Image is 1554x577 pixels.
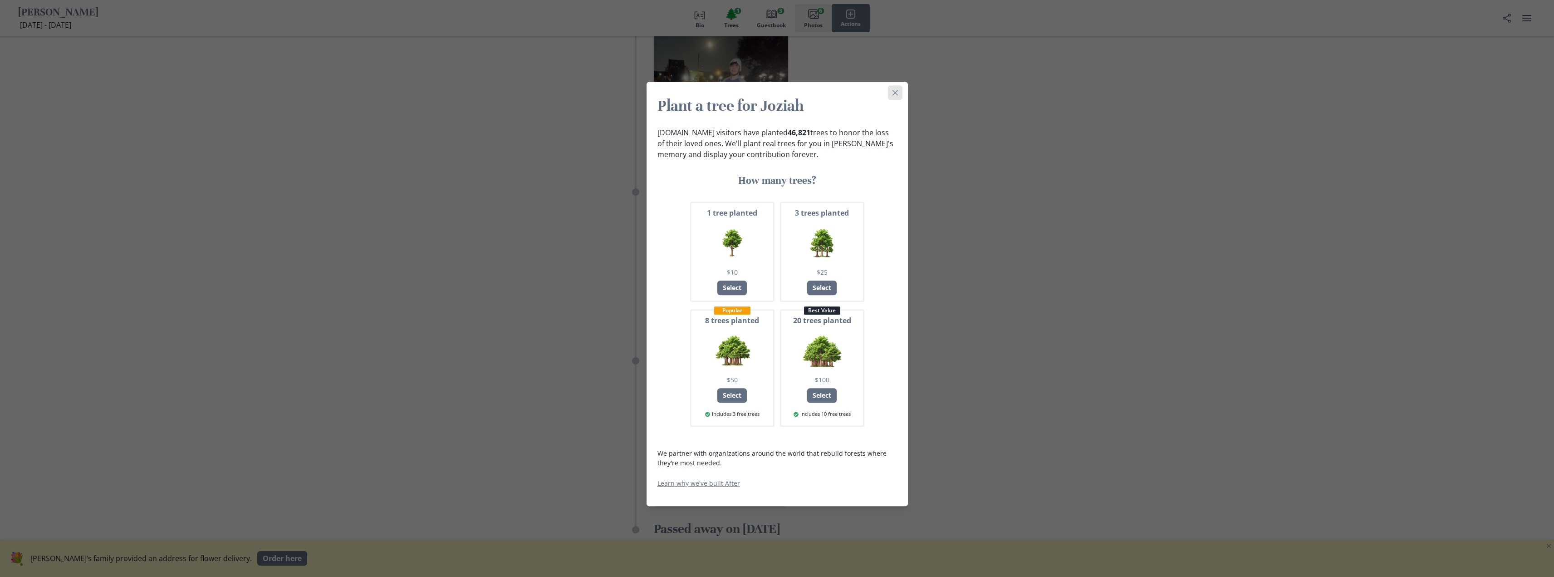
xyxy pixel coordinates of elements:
[717,389,747,403] div: Select
[657,479,740,488] a: Learn why we've built After
[780,310,864,427] button: Best Value20 trees planted20 trees$100SelectIncludes 10 free trees
[888,86,902,100] button: Close
[713,331,752,370] img: 8 trees
[803,223,842,262] img: 3 trees
[717,281,747,296] div: Select
[727,268,738,277] span: $10
[817,268,828,277] span: $25
[705,316,759,326] span: 8 trees planted
[690,202,775,302] button: 1 tree planted1 trees$10Select
[804,307,840,315] div: Best Value
[793,316,851,326] span: 20 trees planted
[714,307,750,315] div: Popular
[794,411,851,419] span: Includes 10 free trees
[657,449,897,468] p: We partner with organizations around the world that rebuild forests where they're most needed.
[705,411,760,419] span: Includes 3 free trees
[788,128,810,138] b: 46,821
[690,310,775,427] button: Popular8 trees planted8 trees$50SelectIncludes 3 free trees
[795,208,849,219] span: 3 trees planted
[727,375,738,385] span: $50
[803,331,842,370] img: 20 trees
[780,202,864,302] button: 3 trees planted3 trees$25Select
[707,208,757,219] span: 1 tree planted
[657,127,897,160] p: [DOMAIN_NAME] visitors have planted trees to honor the loss of their loved ones. We'll plant real...
[807,389,837,403] div: Select
[657,97,897,116] h2: Plant a tree for Joziah
[657,174,897,187] h3: How many trees?
[807,281,837,296] div: Select
[713,223,752,262] img: 1 trees
[815,375,829,385] span: $100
